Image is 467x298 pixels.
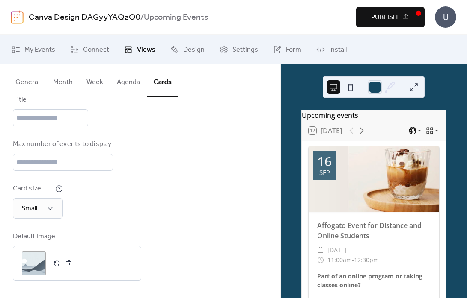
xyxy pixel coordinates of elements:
div: Upcoming events [302,110,446,120]
a: Install [310,38,353,61]
span: Small [21,202,37,215]
b: Upcoming Events [144,9,208,26]
b: / [140,9,144,26]
a: Connect [64,38,116,61]
span: 11:00am [327,255,352,265]
span: Settings [232,45,258,55]
button: Month [46,64,80,96]
img: logo [11,10,24,24]
span: [DATE] [327,245,347,255]
button: Agenda [110,64,147,96]
a: Views [118,38,162,61]
a: Canva Design DAGyyYAQzO0 [29,9,140,26]
div: Title [13,95,86,105]
a: My Events [5,38,62,61]
b: Part of an online program or taking classes online? [317,272,422,289]
span: Views [137,45,155,55]
button: Publish [356,7,425,27]
span: My Events [24,45,55,55]
span: Connect [83,45,109,55]
div: U [435,6,456,28]
a: Design [164,38,211,61]
button: Cards [147,64,178,97]
div: ; [22,251,46,275]
span: Publish [371,12,398,23]
div: Card size [13,184,54,194]
div: Sep [319,169,330,176]
button: General [9,64,46,96]
span: Form [286,45,301,55]
div: ​ [317,255,324,265]
button: Week [80,64,110,96]
div: 16 [317,155,332,168]
a: Form [267,38,308,61]
div: Default Image [13,231,140,242]
span: 12:30pm [354,255,379,265]
div: Affogato Event for Distance and Online Students [309,220,439,241]
div: ​ [317,245,324,255]
span: - [352,255,354,265]
div: Max number of events to display [13,139,111,149]
a: Settings [213,38,265,61]
span: Design [183,45,205,55]
span: Install [329,45,347,55]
